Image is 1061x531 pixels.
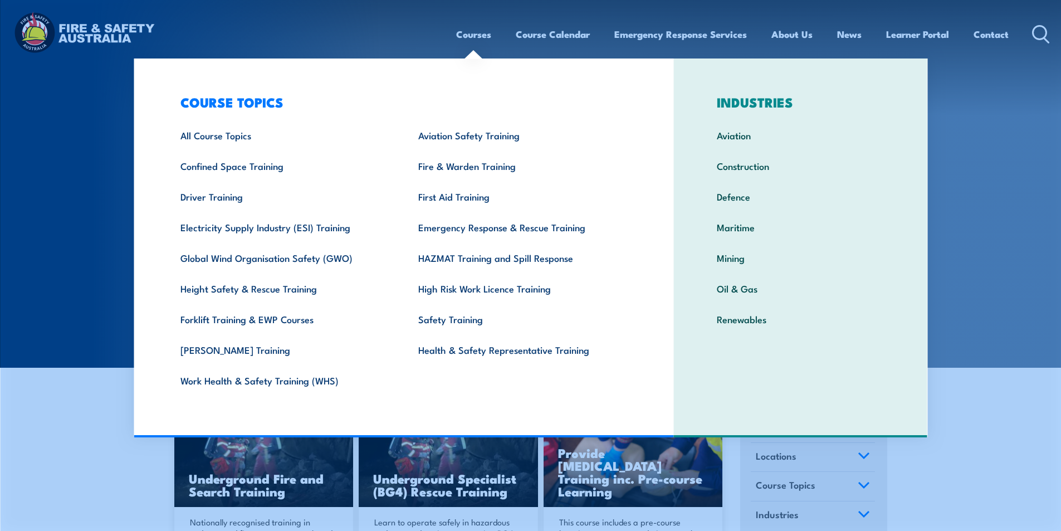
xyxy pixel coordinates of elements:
a: Course Topics [751,472,875,501]
h3: Underground Specialist (BG4) Rescue Training [373,472,524,498]
a: Underground Specialist (BG4) Rescue Training [359,407,538,508]
a: Height Safety & Rescue Training [163,273,401,304]
a: About Us [771,20,813,49]
a: Provide [MEDICAL_DATA] Training inc. Pre-course Learning [544,407,723,508]
a: Aviation Safety Training [401,120,639,150]
a: Oil & Gas [700,273,902,304]
a: Construction [700,150,902,181]
a: Course Calendar [516,20,590,49]
span: Course Topics [756,478,815,493]
a: Work Health & Safety Training (WHS) [163,365,401,396]
a: Global Wind Organisation Safety (GWO) [163,242,401,273]
a: HAZMAT Training and Spill Response [401,242,639,273]
a: [PERSON_NAME] Training [163,334,401,365]
a: Confined Space Training [163,150,401,181]
h3: COURSE TOPICS [163,94,639,110]
a: First Aid Training [401,181,639,212]
img: Underground mine rescue [359,407,538,508]
a: Defence [700,181,902,212]
a: Maritime [700,212,902,242]
a: Renewables [700,304,902,334]
a: Locations [751,443,875,472]
h3: Provide [MEDICAL_DATA] Training inc. Pre-course Learning [558,446,708,498]
a: Forklift Training & EWP Courses [163,304,401,334]
a: Courses [456,20,491,49]
a: Driver Training [163,181,401,212]
a: Safety Training [401,304,639,334]
span: Locations [756,449,796,464]
a: News [837,20,862,49]
span: Industries [756,507,799,522]
img: Underground mine rescue [174,407,354,508]
a: Underground Fire and Search Training [174,407,354,508]
a: Mining [700,242,902,273]
a: All Course Topics [163,120,401,150]
img: Low Voltage Rescue and Provide CPR [544,407,723,508]
a: Emergency Response & Rescue Training [401,212,639,242]
a: Aviation [700,120,902,150]
h3: Underground Fire and Search Training [189,472,339,498]
a: Fire & Warden Training [401,150,639,181]
a: Emergency Response Services [614,20,747,49]
a: Electricity Supply Industry (ESI) Training [163,212,401,242]
a: Contact [974,20,1009,49]
a: Industries [751,501,875,530]
h3: INDUSTRIES [700,94,902,110]
a: High Risk Work Licence Training [401,273,639,304]
a: Learner Portal [886,20,949,49]
a: Health & Safety Representative Training [401,334,639,365]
